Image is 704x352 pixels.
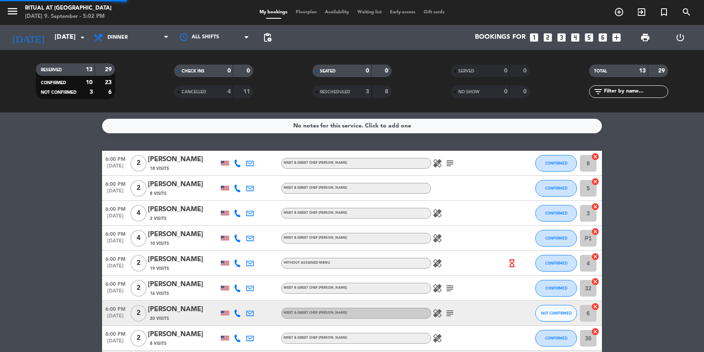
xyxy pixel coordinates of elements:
[243,89,252,95] strong: 11
[523,68,528,74] strong: 0
[385,89,390,95] strong: 8
[130,330,147,347] span: 2
[614,7,624,17] i: add_circle_outline
[148,204,219,215] div: [PERSON_NAME]
[86,67,92,72] strong: 13
[102,338,129,348] span: [DATE]
[148,154,219,165] div: [PERSON_NAME]
[542,32,553,43] i: looks_two
[504,89,507,95] strong: 0
[102,229,129,238] span: 6:00 PM
[86,80,92,85] strong: 10
[284,286,347,290] span: Meet & Greet Chef [PERSON_NAME]
[591,177,599,186] i: cancel
[182,69,205,73] span: CHECK INS
[659,7,669,17] i: turned_in_not
[102,213,129,223] span: [DATE]
[182,90,206,94] span: CANCELLED
[432,283,442,293] i: healing
[591,252,599,261] i: cancel
[475,34,526,41] span: Bookings for
[545,186,567,190] span: CONFIRMED
[284,236,347,240] span: Meet & Greet Chef [PERSON_NAME]
[102,163,129,173] span: [DATE]
[102,279,129,288] span: 6:00 PM
[150,190,167,197] span: 8 Visits
[6,28,50,47] i: [DATE]
[284,261,330,265] span: Without assigned menu
[535,305,577,322] button: NOT CONFIRMED
[6,5,19,20] button: menu
[102,154,129,163] span: 6:00 PM
[419,10,449,15] span: Gift cards
[102,288,129,298] span: [DATE]
[148,254,219,265] div: [PERSON_NAME]
[130,280,147,297] span: 2
[545,161,567,165] span: CONFIRMED
[130,205,147,222] span: 4
[640,32,650,42] span: print
[293,121,411,131] div: No notes for this service. Click to add one
[102,179,129,188] span: 6:00 PM
[535,205,577,222] button: CONFIRMED
[432,308,442,318] i: healing
[227,68,231,74] strong: 0
[639,68,646,74] strong: 13
[102,204,129,213] span: 6:00 PM
[535,255,577,272] button: CONFIRMED
[41,90,77,95] span: NOT CONFIRMED
[591,227,599,236] i: cancel
[545,286,567,290] span: CONFIRMED
[591,202,599,211] i: cancel
[102,254,129,263] span: 6:00 PM
[255,10,292,15] span: My bookings
[591,152,599,161] i: cancel
[432,208,442,218] i: healing
[108,89,113,95] strong: 6
[102,263,129,273] span: [DATE]
[292,10,321,15] span: Floorplan
[130,255,147,272] span: 2
[545,261,567,265] span: CONFIRMED
[535,230,577,247] button: CONFIRMED
[150,340,167,347] span: 8 Visits
[366,89,369,95] strong: 3
[105,80,113,85] strong: 23
[284,161,347,165] span: Meet & Greet Chef [PERSON_NAME]
[148,279,219,290] div: [PERSON_NAME]
[545,336,567,340] span: CONFIRMED
[41,81,66,85] span: CONFIRMED
[386,10,419,15] span: Early-access
[504,68,507,74] strong: 0
[445,158,455,168] i: subject
[353,10,386,15] span: Waiting list
[150,265,169,272] span: 19 Visits
[445,283,455,293] i: subject
[458,69,474,73] span: SERVED
[150,240,169,247] span: 10 Visits
[535,330,577,347] button: CONFIRMED
[284,186,347,190] span: Meet & Greet Chef [PERSON_NAME]
[658,68,667,74] strong: 29
[432,233,442,243] i: healing
[529,32,539,43] i: looks_one
[591,327,599,336] i: cancel
[385,68,390,74] strong: 0
[6,5,19,17] i: menu
[584,32,594,43] i: looks_5
[284,211,347,215] span: Meet & Greet Chef [PERSON_NAME]
[150,315,169,322] span: 20 Visits
[366,68,369,74] strong: 0
[593,87,603,97] i: filter_list
[603,87,668,96] input: Filter by name...
[148,329,219,340] div: [PERSON_NAME]
[150,165,169,172] span: 18 Visits
[102,188,129,198] span: [DATE]
[77,32,87,42] i: arrow_drop_down
[523,89,528,95] strong: 0
[545,236,567,240] span: CONFIRMED
[41,68,62,72] span: RESERVED
[130,155,147,172] span: 2
[535,280,577,297] button: CONFIRMED
[130,305,147,322] span: 2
